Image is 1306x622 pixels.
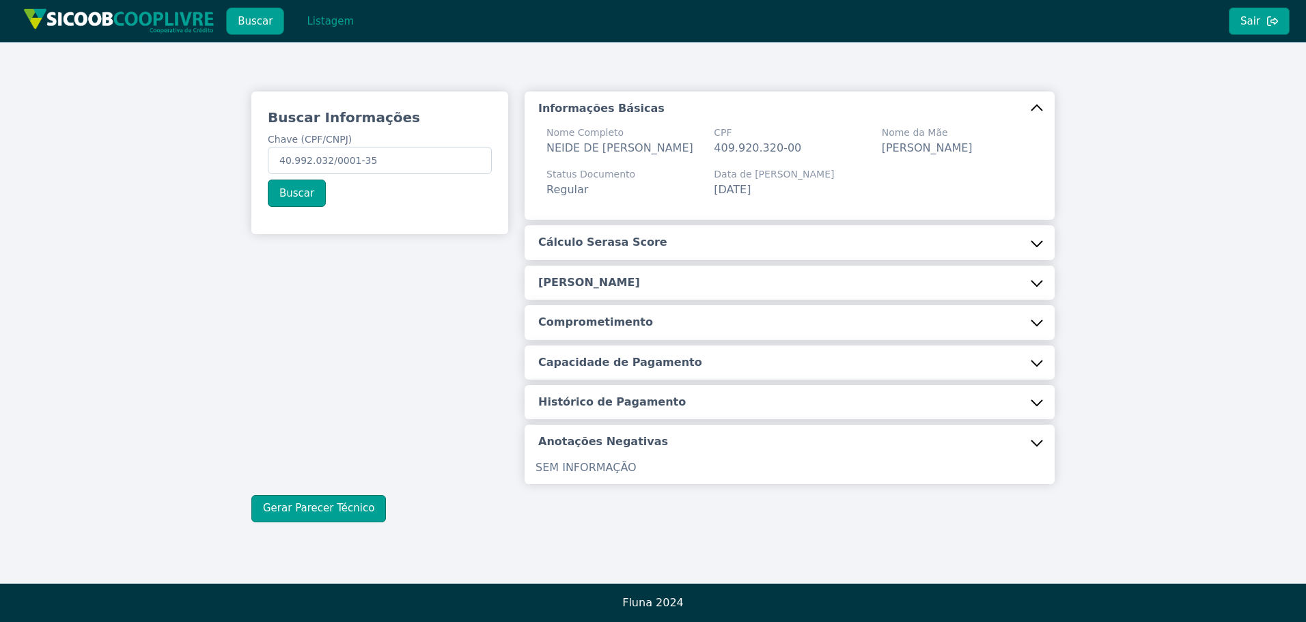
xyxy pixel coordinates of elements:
button: Buscar [226,8,284,35]
button: Buscar [268,180,326,207]
button: Gerar Parecer Técnico [251,495,386,522]
button: Histórico de Pagamento [525,385,1055,419]
span: [PERSON_NAME] [882,141,973,154]
button: Comprometimento [525,305,1055,339]
h5: [PERSON_NAME] [538,275,640,290]
img: img/sicoob_cooplivre.png [23,8,214,33]
p: SEM INFORMAÇÃO [536,460,1044,476]
input: Chave (CPF/CNPJ) [268,147,492,174]
span: Chave (CPF/CNPJ) [268,134,352,145]
h5: Comprometimento [538,315,653,330]
h5: Anotações Negativas [538,434,668,449]
button: Informações Básicas [525,91,1055,126]
button: Sair [1229,8,1290,35]
span: Nome Completo [546,126,693,140]
h5: Informações Básicas [538,101,665,116]
span: 409.920.320-00 [714,141,801,154]
span: NEIDE DE [PERSON_NAME] [546,141,693,154]
button: [PERSON_NAME] [525,266,1055,300]
h5: Cálculo Serasa Score [538,235,667,250]
button: Capacidade de Pagamento [525,345,1055,380]
span: [DATE] [714,183,751,196]
h5: Histórico de Pagamento [538,395,686,410]
span: Fluna 2024 [622,596,684,609]
span: Data de [PERSON_NAME] [714,167,834,182]
h3: Buscar Informações [268,108,492,127]
button: Listagem [295,8,365,35]
button: Cálculo Serasa Score [525,225,1055,259]
h5: Capacidade de Pagamento [538,355,702,370]
span: Regular [546,183,588,196]
span: Status Documento [546,167,635,182]
span: CPF [714,126,801,140]
button: Anotações Negativas [525,425,1055,459]
span: Nome da Mãe [882,126,973,140]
